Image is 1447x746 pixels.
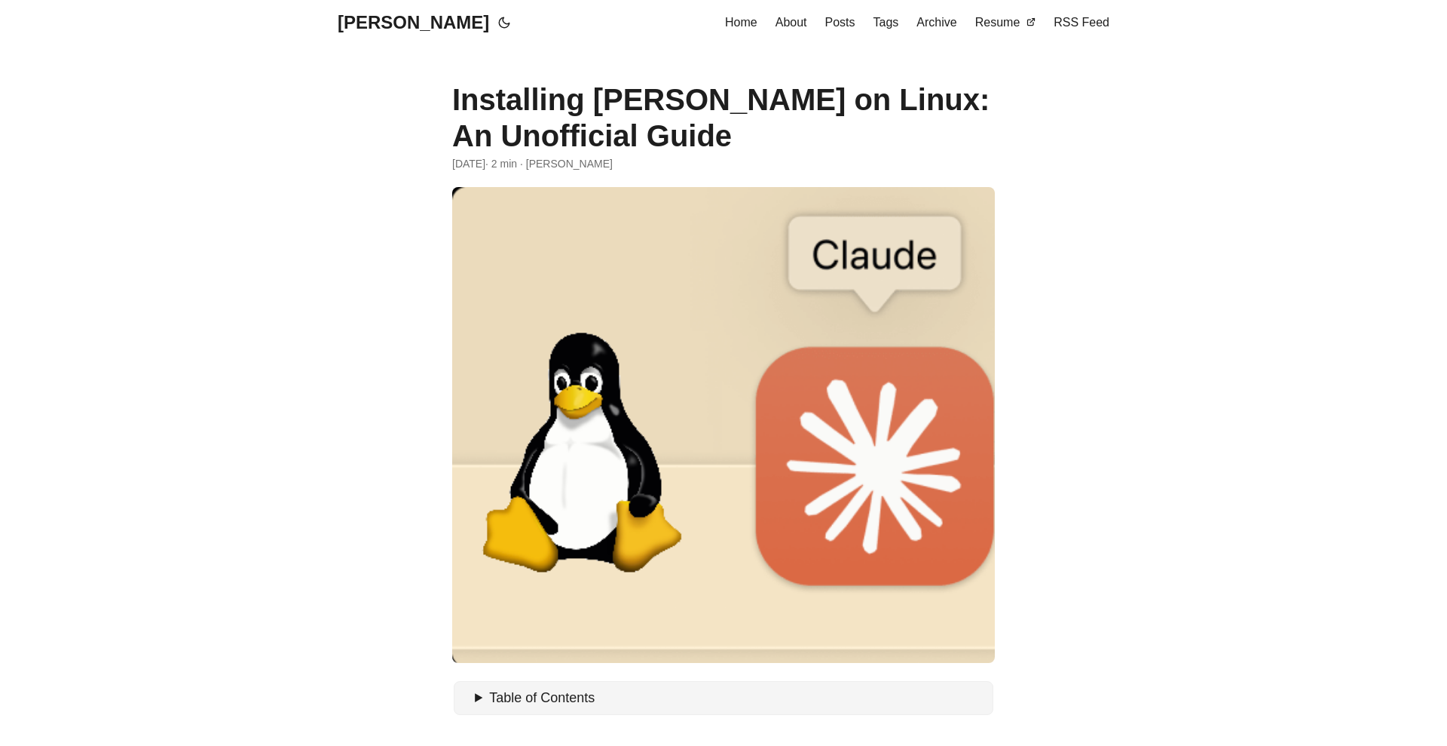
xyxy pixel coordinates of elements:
span: Home [725,16,757,29]
span: Tags [873,16,899,29]
span: Archive [916,16,956,29]
span: About [776,16,807,29]
span: Table of Contents [489,690,595,705]
span: Posts [825,16,855,29]
span: 2025-01-09 21:00:00 +0000 UTC [452,155,485,172]
span: Resume [975,16,1020,29]
summary: Table of Contents [475,687,987,709]
h1: Installing [PERSON_NAME] on Linux: An Unofficial Guide [452,81,995,154]
span: RSS Feed [1054,16,1109,29]
div: · 2 min · [PERSON_NAME] [452,155,995,172]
